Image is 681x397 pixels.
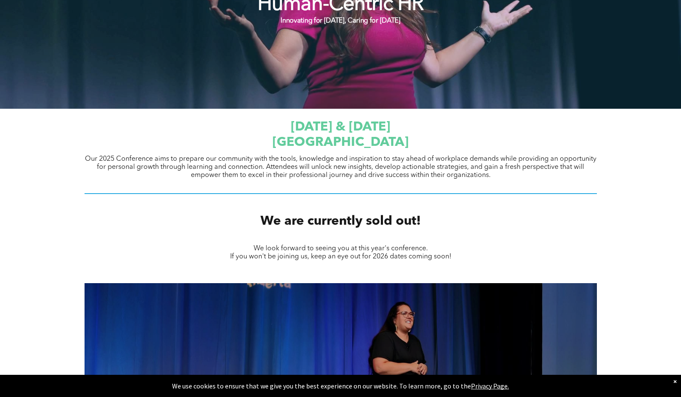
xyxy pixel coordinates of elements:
[230,253,451,260] span: If you won't be joining us, keep an eye out for 2026 dates coming soon!
[471,382,509,390] a: Privacy Page.
[260,215,421,228] span: We are currently sold out!
[291,121,390,133] span: [DATE] & [DATE]
[673,377,677,385] div: Dismiss notification
[85,156,596,179] span: Our 2025 Conference aims to prepare our community with the tools, knowledge and inspiration to st...
[254,245,428,252] span: We look forward to seeing you at this year's conference.
[272,136,409,149] span: [GEOGRAPHIC_DATA]
[281,17,400,24] strong: Innovating for [DATE], Caring for [DATE]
